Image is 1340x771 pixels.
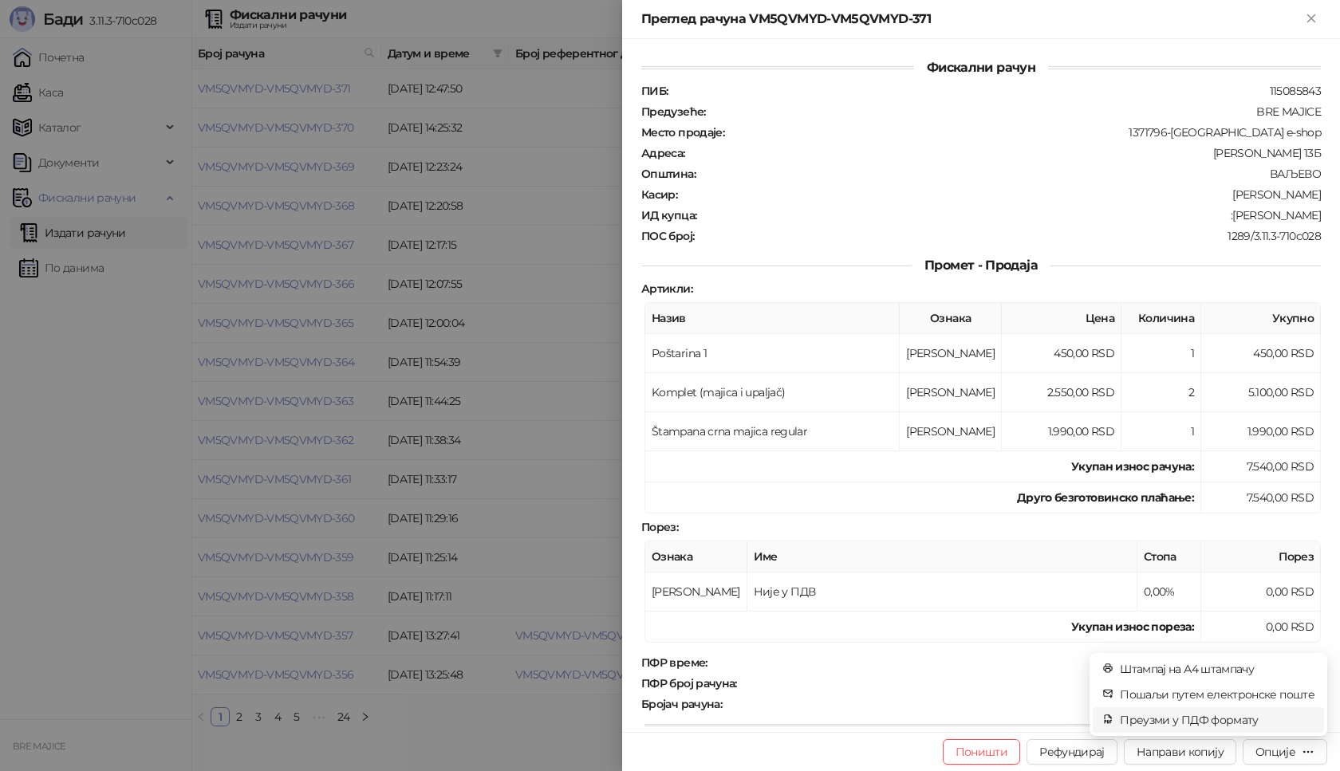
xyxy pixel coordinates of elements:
[723,697,1322,711] div: 354/371ПП
[1243,739,1327,765] button: Опције
[739,676,1322,690] div: VM5QVMYD-VM5QVMYD-371
[641,281,692,296] strong: Артикли :
[1121,303,1201,334] th: Количина
[645,303,900,334] th: Назив
[641,167,696,181] strong: Општина :
[641,208,696,222] strong: ИД купца :
[747,541,1137,572] th: Име
[747,572,1137,612] td: Није у ПДВ
[1201,373,1321,412] td: 5.100,00 RSD
[1255,745,1295,759] div: Опције
[641,655,707,670] strong: ПФР време :
[912,258,1050,273] span: Промет - Продаја
[943,739,1021,765] button: Поништи
[726,125,1322,140] div: 1371796-[GEOGRAPHIC_DATA] e-shop
[669,84,1322,98] div: 115085843
[1201,412,1321,451] td: 1.990,00 RSD
[645,334,900,373] td: Poštarina 1
[900,412,1002,451] td: [PERSON_NAME]
[1201,451,1321,482] td: 7.540,00 RSD
[1201,482,1321,513] td: 7.540,00 RSD
[679,187,1322,202] div: [PERSON_NAME]
[696,229,1322,243] div: 1289/3.11.3-710c028
[900,373,1002,412] td: [PERSON_NAME]
[900,334,1002,373] td: [PERSON_NAME]
[1137,541,1201,572] th: Стопа
[645,572,747,612] td: [PERSON_NAME]
[641,125,724,140] strong: Место продаје :
[1017,490,1194,505] strong: Друго безготовинско плаћање :
[1027,739,1117,765] button: Рефундирај
[1120,686,1314,703] span: Пошаљи путем електронске поште
[1201,612,1321,643] td: 0,00 RSD
[1302,10,1321,29] button: Close
[1071,620,1194,634] strong: Укупан износ пореза:
[641,187,677,202] strong: Касир :
[1201,572,1321,612] td: 0,00 RSD
[1124,739,1236,765] button: Направи копију
[709,655,1322,670] div: [DATE] 12:47:50
[914,60,1048,75] span: Фискални рачун
[707,104,1322,119] div: BRE MAJICE
[641,229,694,243] strong: ПОС број :
[1201,334,1321,373] td: 450,00 RSD
[1071,459,1194,474] strong: Укупан износ рачуна :
[1002,334,1121,373] td: 450,00 RSD
[645,412,900,451] td: Štampana crna majica regular
[1002,373,1121,412] td: 2.550,00 RSD
[1121,373,1201,412] td: 2
[645,373,900,412] td: Komplet (majica i upaljač)
[641,676,737,690] strong: ПФР број рачуна :
[1137,745,1224,759] span: Направи копију
[1201,303,1321,334] th: Укупно
[1120,711,1314,729] span: Преузми у ПДФ формату
[1201,541,1321,572] th: Порез
[641,146,685,160] strong: Адреса :
[645,541,747,572] th: Ознака
[1002,303,1121,334] th: Цена
[1002,412,1121,451] td: 1.990,00 RSD
[687,146,1322,160] div: [PERSON_NAME] 13Б
[1121,412,1201,451] td: 1
[1120,660,1314,678] span: Штампај на А4 штампачу
[641,697,722,711] strong: Бројач рачуна :
[641,10,1302,29] div: Преглед рачуна VM5QVMYD-VM5QVMYD-371
[698,208,1322,222] div: :[PERSON_NAME]
[641,520,678,534] strong: Порез :
[641,104,706,119] strong: Предузеће :
[1121,334,1201,373] td: 1
[900,303,1002,334] th: Ознака
[697,167,1322,181] div: ВАЉЕВО
[641,84,668,98] strong: ПИБ :
[1137,572,1201,612] td: 0,00%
